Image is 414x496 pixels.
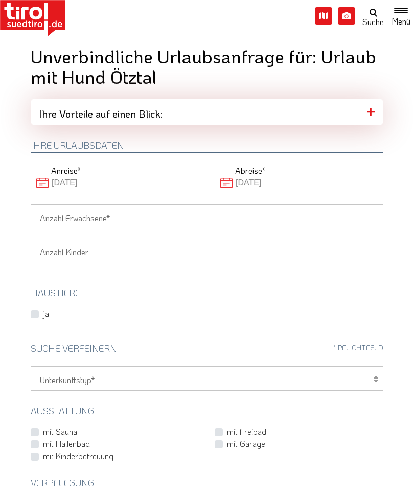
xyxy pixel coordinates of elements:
i: Karte öffnen [315,7,332,25]
label: mit Kinderbetreuung [43,451,113,462]
h2: Suche verfeinern [31,344,383,356]
h1: Unverbindliche Urlaubsanfrage für: Urlaub mit Hund Ötztal [31,46,383,86]
label: mit Sauna [43,426,77,437]
i: Fotogalerie [338,7,355,25]
h2: Ausstattung [31,406,383,418]
div: Ihre Vorteile auf einen Blick: [31,99,383,125]
button: Toggle navigation [388,6,414,26]
span: * Pflichtfeld [333,344,383,351]
label: mit Garage [227,438,265,450]
label: ja [43,308,49,319]
h2: Verpflegung [31,478,383,490]
label: mit Hallenbad [43,438,90,450]
h2: HAUSTIERE [31,288,383,300]
label: mit Freibad [227,426,266,437]
h2: Ihre Urlaubsdaten [31,140,383,153]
